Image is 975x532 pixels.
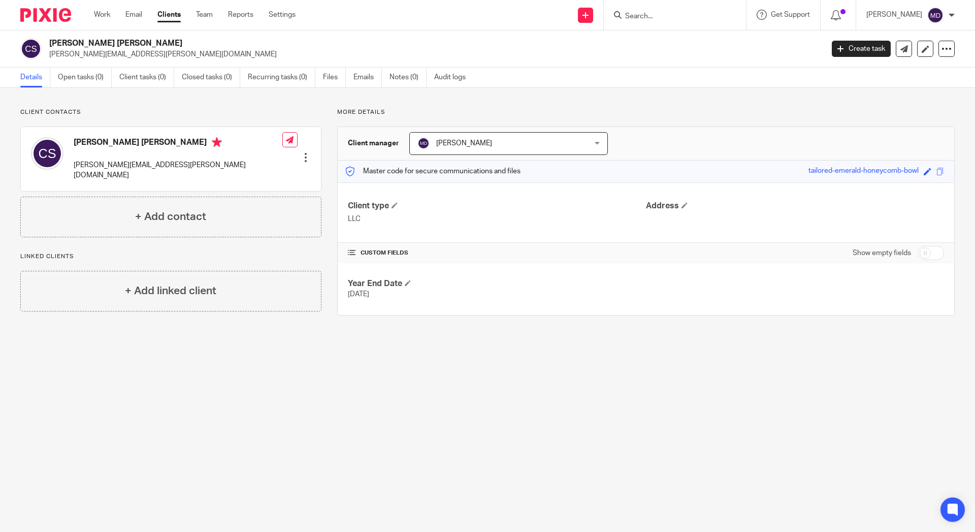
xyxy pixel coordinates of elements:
img: Pixie [20,8,71,22]
a: Closed tasks (0) [182,68,240,87]
h4: Client type [348,201,646,211]
img: svg%3E [927,7,944,23]
a: Create task [832,41,891,57]
a: Recurring tasks (0) [248,68,315,87]
p: [PERSON_NAME][EMAIL_ADDRESS][PERSON_NAME][DOMAIN_NAME] [49,49,817,59]
p: [PERSON_NAME][EMAIL_ADDRESS][PERSON_NAME][DOMAIN_NAME] [74,160,282,181]
a: Open tasks (0) [58,68,112,87]
p: [PERSON_NAME] [866,10,922,20]
a: Email [125,10,142,20]
h4: + Add contact [135,209,206,225]
span: Get Support [771,11,810,18]
h4: + Add linked client [125,283,216,299]
h3: Client manager [348,138,399,148]
a: Clients [157,10,181,20]
span: [DATE] [348,291,369,298]
a: Settings [269,10,296,20]
p: Master code for secure communications and files [345,166,521,176]
h4: Address [646,201,944,211]
a: Notes (0) [389,68,427,87]
label: Show empty fields [853,248,911,258]
p: Linked clients [20,253,321,261]
img: svg%3E [417,137,430,149]
a: Work [94,10,110,20]
p: LLC [348,214,646,224]
h4: Year End Date [348,278,646,289]
img: svg%3E [31,137,63,170]
span: [PERSON_NAME] [436,140,492,147]
h4: [PERSON_NAME] [PERSON_NAME] [74,137,282,150]
i: Primary [212,137,222,147]
a: Client tasks (0) [119,68,174,87]
p: More details [337,108,955,116]
a: Details [20,68,50,87]
img: svg%3E [20,38,42,59]
h2: [PERSON_NAME] [PERSON_NAME] [49,38,663,49]
div: tailored-emerald-honeycomb-bowl [808,166,919,177]
a: Emails [353,68,382,87]
h4: CUSTOM FIELDS [348,249,646,257]
a: Team [196,10,213,20]
a: Files [323,68,346,87]
p: Client contacts [20,108,321,116]
a: Audit logs [434,68,473,87]
input: Search [624,12,716,21]
a: Reports [228,10,253,20]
